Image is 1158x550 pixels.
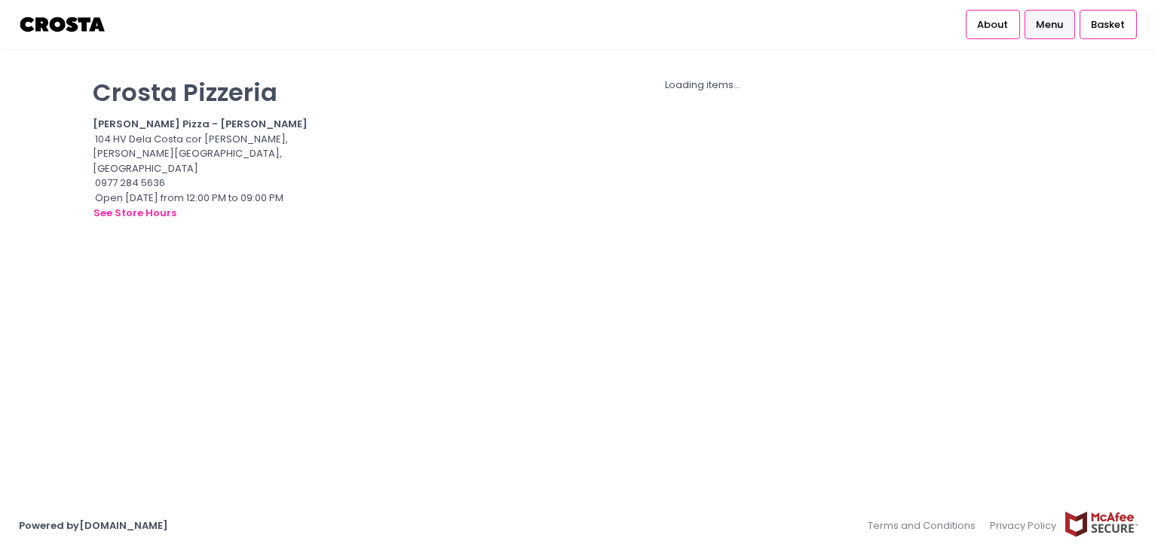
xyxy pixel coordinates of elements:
a: Terms and Conditions [868,511,983,540]
img: logo [19,11,107,38]
span: Menu [1036,17,1063,32]
div: 104 HV Dela Costa cor [PERSON_NAME], [PERSON_NAME][GEOGRAPHIC_DATA], [GEOGRAPHIC_DATA] [93,132,322,176]
div: 0977 284 5636 [93,176,322,191]
button: see store hours [93,205,177,222]
div: Open [DATE] from 12:00 PM to 09:00 PM [93,191,322,222]
span: Basket [1091,17,1125,32]
div: Loading items... [341,78,1065,93]
span: About [977,17,1008,32]
b: [PERSON_NAME] Pizza - [PERSON_NAME] [93,117,308,131]
a: About [966,10,1020,38]
a: Menu [1025,10,1075,38]
a: Powered by[DOMAIN_NAME] [19,518,168,533]
a: Privacy Policy [983,511,1065,540]
p: Crosta Pizzeria [93,78,322,107]
img: mcafee-secure [1064,511,1139,537]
